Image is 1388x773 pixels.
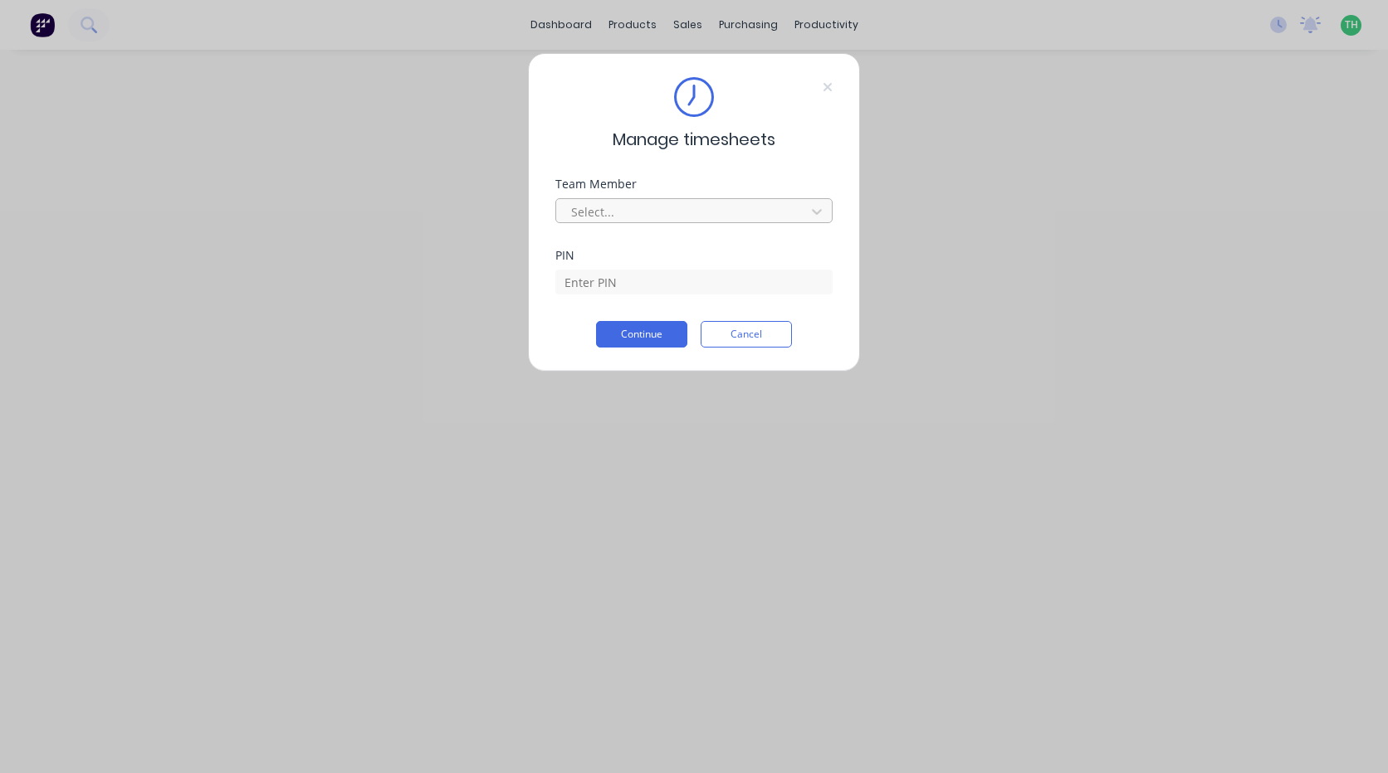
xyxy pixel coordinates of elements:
[555,270,833,294] input: Enter PIN
[613,127,775,152] span: Manage timesheets
[555,178,833,190] div: Team Member
[596,321,687,348] button: Continue
[555,250,833,261] div: PIN
[701,321,792,348] button: Cancel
